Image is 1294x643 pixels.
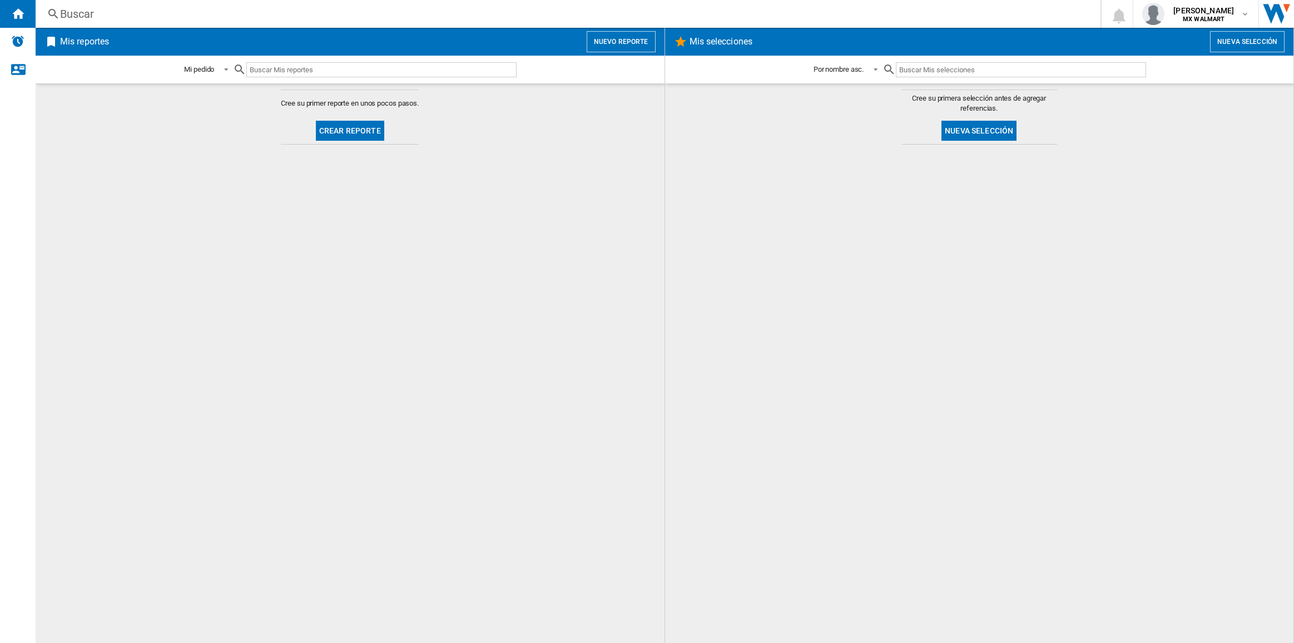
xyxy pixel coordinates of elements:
[687,31,755,52] h2: Mis selecciones
[814,65,864,73] div: Por nombre asc.
[1210,31,1285,52] button: Nueva selección
[1173,5,1234,16] span: [PERSON_NAME]
[587,31,656,52] button: Nuevo reporte
[1183,16,1224,23] b: MX WALMART
[60,6,1072,22] div: Buscar
[184,65,214,73] div: Mi pedido
[316,121,384,141] button: Crear reporte
[11,34,24,48] img: alerts-logo.svg
[281,98,419,108] span: Cree su primer reporte en unos pocos pasos.
[901,93,1057,113] span: Cree su primera selección antes de agregar referencias.
[896,62,1146,77] input: Buscar Mis selecciones
[58,31,111,52] h2: Mis reportes
[1142,3,1164,25] img: profile.jpg
[246,62,517,77] input: Buscar Mis reportes
[941,121,1017,141] button: Nueva selección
